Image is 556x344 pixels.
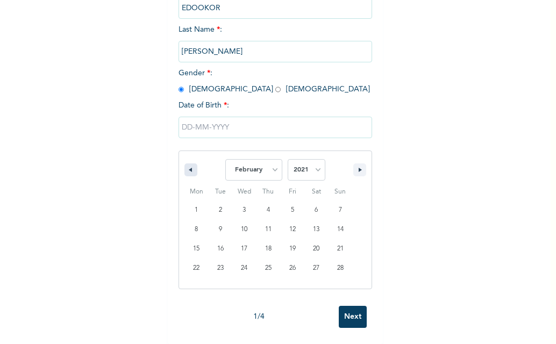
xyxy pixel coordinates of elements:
[241,220,247,239] span: 10
[256,220,281,239] button: 11
[193,239,199,259] span: 15
[179,100,229,111] span: Date of Birth :
[209,183,233,200] span: Tue
[313,259,319,278] span: 27
[337,220,344,239] span: 14
[184,200,209,220] button: 1
[280,259,304,278] button: 26
[179,311,339,322] div: 1 / 4
[289,220,296,239] span: 12
[217,239,224,259] span: 16
[280,220,304,239] button: 12
[304,259,329,278] button: 27
[193,259,199,278] span: 22
[280,239,304,259] button: 19
[267,200,270,220] span: 4
[339,200,342,220] span: 7
[241,239,247,259] span: 17
[241,259,247,278] span: 24
[184,259,209,278] button: 22
[289,259,296,278] span: 26
[219,200,222,220] span: 2
[232,183,256,200] span: Wed
[256,183,281,200] span: Thu
[209,220,233,239] button: 9
[304,183,329,200] span: Sat
[304,239,329,259] button: 20
[195,200,198,220] span: 1
[265,259,272,278] span: 25
[184,220,209,239] button: 8
[265,239,272,259] span: 18
[232,220,256,239] button: 10
[328,259,352,278] button: 28
[280,200,304,220] button: 5
[209,259,233,278] button: 23
[219,220,222,239] span: 9
[280,183,304,200] span: Fri
[217,259,224,278] span: 23
[256,239,281,259] button: 18
[304,200,329,220] button: 6
[304,220,329,239] button: 13
[232,239,256,259] button: 17
[209,239,233,259] button: 16
[232,259,256,278] button: 24
[209,200,233,220] button: 2
[243,200,246,220] span: 3
[256,259,281,278] button: 25
[291,200,294,220] span: 5
[337,239,344,259] span: 21
[289,239,296,259] span: 19
[184,239,209,259] button: 15
[195,220,198,239] span: 8
[328,200,352,220] button: 7
[184,183,209,200] span: Mon
[179,26,372,55] span: Last Name :
[328,183,352,200] span: Sun
[328,220,352,239] button: 14
[313,220,319,239] span: 13
[339,306,367,328] input: Next
[337,259,344,278] span: 28
[179,117,372,138] input: DD-MM-YYYY
[179,69,370,93] span: Gender : [DEMOGRAPHIC_DATA] [DEMOGRAPHIC_DATA]
[315,200,318,220] span: 6
[265,220,272,239] span: 11
[232,200,256,220] button: 3
[313,239,319,259] span: 20
[179,41,372,62] input: Enter your last name
[256,200,281,220] button: 4
[328,239,352,259] button: 21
